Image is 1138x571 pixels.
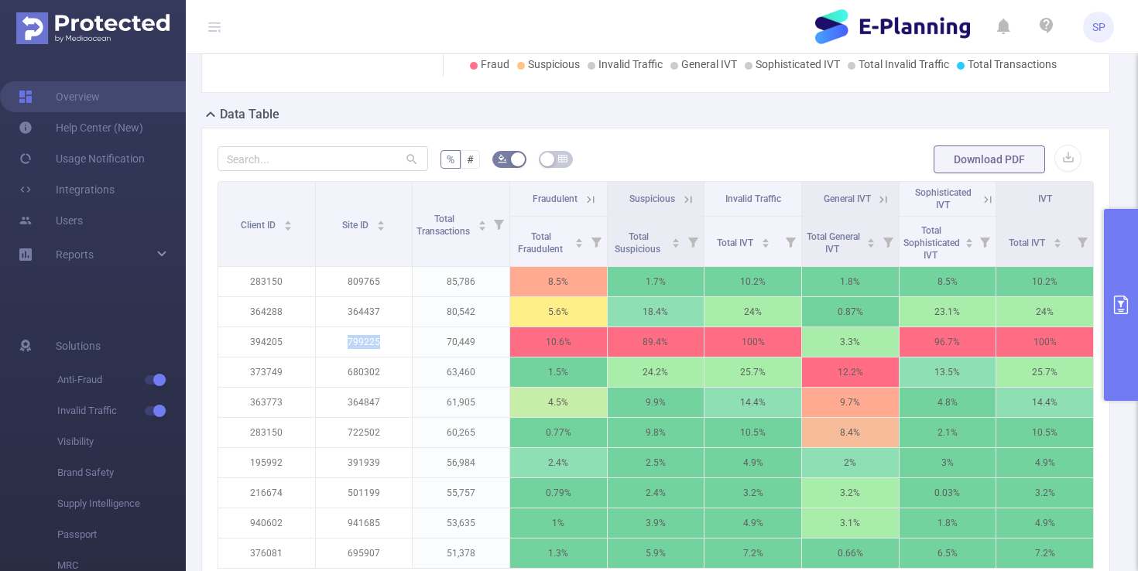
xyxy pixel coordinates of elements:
[900,357,996,387] p: 13.5%
[316,357,413,387] p: 680302
[608,508,704,538] p: 3.9%
[19,81,100,112] a: Overview
[900,418,996,447] p: 2.1%
[413,508,509,538] p: 53,635
[447,153,454,166] span: %
[19,112,143,143] a: Help Center (New)
[510,478,607,508] p: 0.79%
[574,236,583,241] i: icon: caret-up
[996,418,1093,447] p: 10.5%
[376,224,385,229] i: icon: caret-down
[574,236,584,245] div: Sort
[19,143,145,174] a: Usage Notification
[510,418,607,447] p: 0.77%
[682,217,704,266] i: Filter menu
[56,248,94,261] span: Reports
[704,478,801,508] p: 3.2%
[413,418,509,447] p: 60,265
[802,267,899,296] p: 1.8%
[671,236,680,245] div: Sort
[19,205,83,236] a: Users
[608,478,704,508] p: 2.4%
[996,267,1093,296] p: 10.2%
[510,267,607,296] p: 8.5%
[283,224,292,229] i: icon: caret-down
[598,58,663,70] span: Invalid Traffic
[416,214,472,237] span: Total Transactions
[1009,238,1047,248] span: Total IVT
[717,238,756,248] span: Total IVT
[903,225,960,261] span: Total Sophisticated IVT
[1053,236,1061,241] i: icon: caret-up
[316,508,413,538] p: 941685
[218,297,315,327] p: 364288
[316,388,413,417] p: 364847
[218,388,315,417] p: 363773
[900,448,996,477] p: 3%
[608,448,704,477] p: 2.5%
[965,236,974,241] i: icon: caret-up
[218,327,315,357] p: 394205
[629,193,675,204] span: Suspicious
[704,267,801,296] p: 10.2%
[807,231,860,255] span: Total General IVT
[968,58,1057,70] span: Total Transactions
[283,218,292,223] i: icon: caret-up
[498,154,507,163] i: icon: bg-colors
[316,267,413,296] p: 809765
[413,297,509,327] p: 80,542
[585,217,607,266] i: Filter menu
[218,448,315,477] p: 195992
[57,364,186,395] span: Anti-Fraud
[57,395,186,426] span: Invalid Traffic
[510,508,607,538] p: 1%
[316,327,413,357] p: 799225
[761,241,770,246] i: icon: caret-down
[558,154,567,163] i: icon: table
[704,418,801,447] p: 10.5%
[376,218,386,227] div: Sort
[488,182,509,266] i: Filter menu
[900,508,996,538] p: 1.8%
[467,153,474,166] span: #
[478,218,487,223] i: icon: caret-up
[996,539,1093,568] p: 7.2%
[780,217,801,266] i: Filter menu
[57,488,186,519] span: Supply Intelligence
[802,418,899,447] p: 8.4%
[802,327,899,357] p: 3.3%
[608,539,704,568] p: 5.9%
[528,58,580,70] span: Suspicious
[533,193,578,204] span: Fraudulent
[802,388,899,417] p: 9.7%
[1053,236,1062,245] div: Sort
[413,267,509,296] p: 85,786
[316,448,413,477] p: 391939
[510,539,607,568] p: 1.3%
[510,297,607,327] p: 5.6%
[672,241,680,246] i: icon: caret-down
[608,388,704,417] p: 9.9%
[56,330,101,361] span: Solutions
[510,448,607,477] p: 2.4%
[996,297,1093,327] p: 24%
[877,217,899,266] i: Filter menu
[704,327,801,357] p: 100%
[218,508,315,538] p: 940602
[915,187,972,210] span: Sophisticated IVT
[1071,217,1093,266] i: Filter menu
[19,174,115,205] a: Integrations
[218,267,315,296] p: 283150
[510,388,607,417] p: 4.5%
[1038,193,1052,204] span: IVT
[57,457,186,488] span: Brand Safety
[283,218,293,227] div: Sort
[900,297,996,327] p: 23.1%
[16,12,170,44] img: Protected Media
[996,327,1093,357] p: 100%
[704,388,801,417] p: 14.4%
[704,297,801,327] p: 24%
[608,418,704,447] p: 9.8%
[756,58,840,70] span: Sophisticated IVT
[608,297,704,327] p: 18.4%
